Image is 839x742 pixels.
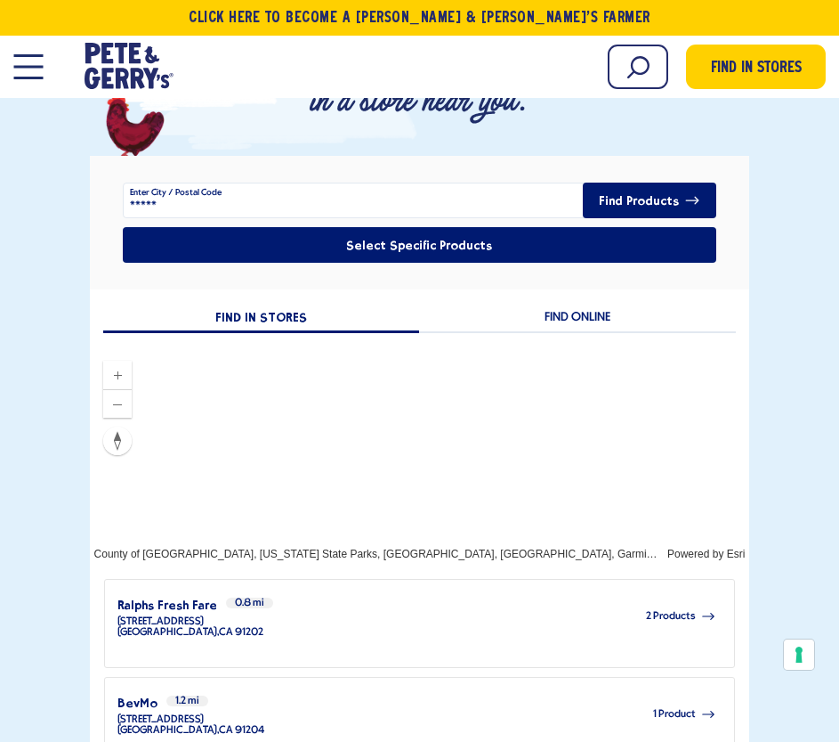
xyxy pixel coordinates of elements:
[608,45,668,89] input: Search
[784,640,814,670] button: Your consent preferences for tracking technologies
[13,54,43,79] button: Open Mobile Menu Modal Dialog
[686,45,826,89] a: Find in Stores
[711,57,802,81] span: Find in Stores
